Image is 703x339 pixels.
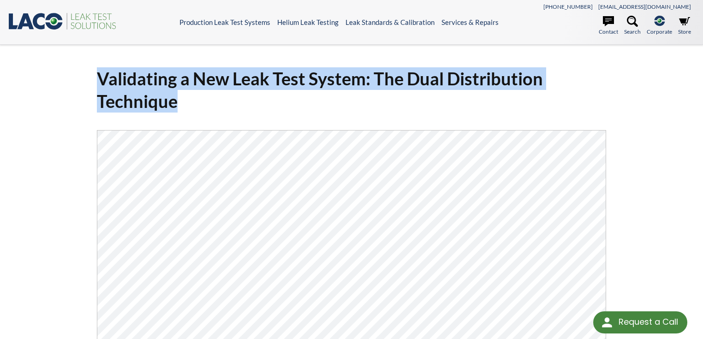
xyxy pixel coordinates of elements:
a: Helium Leak Testing [277,18,339,26]
a: Production Leak Test Systems [179,18,270,26]
span: Corporate [647,27,672,36]
a: [EMAIL_ADDRESS][DOMAIN_NAME] [598,3,691,10]
a: [PHONE_NUMBER] [543,3,593,10]
div: Request a Call [619,311,678,333]
a: Services & Repairs [441,18,499,26]
a: Store [678,16,691,36]
div: Request a Call [593,311,687,333]
img: round button [600,315,614,330]
a: Search [624,16,641,36]
h1: Validating a New Leak Test System: The Dual Distribution Technique [97,67,606,113]
a: Contact [599,16,618,36]
a: Leak Standards & Calibration [346,18,435,26]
